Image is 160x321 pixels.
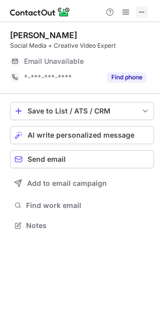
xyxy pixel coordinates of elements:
button: Send email [10,150,154,168]
button: Add to email campaign [10,174,154,192]
button: save-profile-one-click [10,102,154,120]
span: Notes [26,221,150,230]
button: Notes [10,219,154,233]
button: Reveal Button [107,72,146,82]
span: Email Unavailable [24,57,84,66]
img: ContactOut v5.3.10 [10,6,70,18]
div: Social Media + Creative Video Expert [10,41,154,50]
button: Find work email [10,198,154,212]
div: Save to List / ATS / CRM [28,107,136,115]
span: AI write personalized message [28,131,134,139]
span: Send email [28,155,66,163]
button: AI write personalized message [10,126,154,144]
span: Add to email campaign [27,179,107,187]
div: [PERSON_NAME] [10,30,77,40]
span: Find work email [26,201,150,210]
